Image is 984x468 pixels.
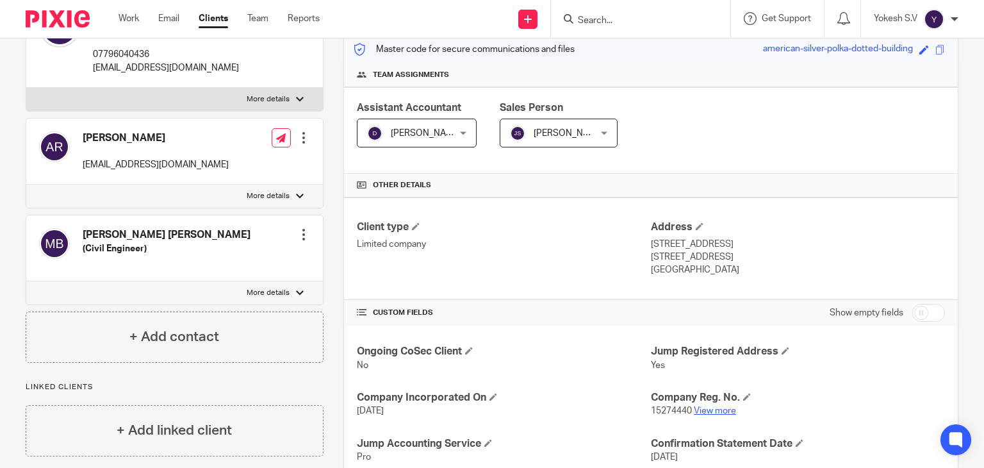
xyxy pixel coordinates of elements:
[694,406,736,415] a: View more
[357,361,368,370] span: No
[830,306,903,319] label: Show empty fields
[199,12,228,25] a: Clients
[26,10,90,28] img: Pixie
[247,191,290,201] p: More details
[93,62,239,74] p: [EMAIL_ADDRESS][DOMAIN_NAME]
[288,12,320,25] a: Reports
[367,126,382,141] img: svg%3E
[651,221,945,234] h4: Address
[373,70,449,80] span: Team assignments
[354,43,575,56] p: Master code for secure communications and files
[651,238,945,251] p: [STREET_ADDRESS]
[357,453,371,462] span: Pro
[119,12,139,25] a: Work
[26,382,324,392] p: Linked clients
[83,228,250,242] h4: [PERSON_NAME] [PERSON_NAME]
[117,421,232,440] h4: + Add linked client
[39,131,70,162] img: svg%3E
[357,238,651,251] p: Limited company
[357,103,461,113] span: Assistant Accountant
[924,9,944,29] img: svg%3E
[500,103,563,113] span: Sales Person
[651,453,678,462] span: [DATE]
[93,48,239,61] p: 07796040436
[534,129,604,138] span: [PERSON_NAME]
[874,12,917,25] p: Yokesh S.V
[83,131,229,145] h4: [PERSON_NAME]
[158,12,179,25] a: Email
[357,345,651,358] h4: Ongoing CoSec Client
[83,242,250,255] h5: (Civil Engineer)
[129,327,219,347] h4: + Add contact
[391,129,476,138] span: [PERSON_NAME] S T
[357,437,651,451] h4: Jump Accounting Service
[357,308,651,318] h4: CUSTOM FIELDS
[373,180,431,190] span: Other details
[247,12,268,25] a: Team
[651,345,945,358] h4: Jump Registered Address
[763,42,913,57] div: american-silver-polka-dotted-building
[357,221,651,234] h4: Client type
[247,288,290,298] p: More details
[651,361,665,370] span: Yes
[651,263,945,276] p: [GEOGRAPHIC_DATA]
[247,94,290,104] p: More details
[762,14,811,23] span: Get Support
[510,126,525,141] img: svg%3E
[651,437,945,451] h4: Confirmation Statement Date
[357,391,651,405] h4: Company Incorporated On
[577,15,692,27] input: Search
[651,406,692,415] span: 15274440
[357,406,384,415] span: [DATE]
[83,158,229,171] p: [EMAIL_ADDRESS][DOMAIN_NAME]
[651,251,945,263] p: [STREET_ADDRESS]
[39,228,70,259] img: svg%3E
[651,391,945,405] h4: Company Reg. No.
